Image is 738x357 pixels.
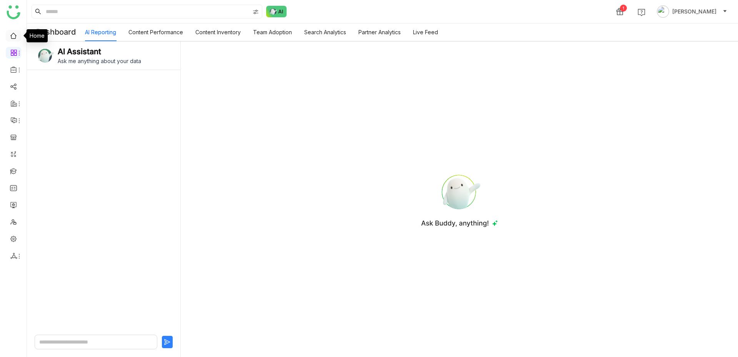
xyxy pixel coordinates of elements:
[58,58,171,64] div: Ask me anything about your data
[253,9,259,15] img: search-type.svg
[304,29,346,35] a: Search Analytics
[266,6,287,17] img: ask-buddy-normal.svg
[638,8,645,16] img: help.svg
[413,29,438,35] a: Live Feed
[195,29,241,35] a: Content Inventory
[27,23,85,41] div: Dashboard
[85,29,116,35] a: AI Reporting
[7,5,20,19] img: logo
[253,29,292,35] a: Team Adoption
[128,29,183,35] a: Content Performance
[655,5,729,18] button: [PERSON_NAME]
[58,47,101,56] div: AI Assistant
[672,7,716,16] span: [PERSON_NAME]
[657,5,669,18] img: avatar
[36,47,55,64] img: ask-buddy.svg
[620,5,627,12] div: 1
[27,29,48,42] div: Home
[358,29,401,35] a: Partner Analytics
